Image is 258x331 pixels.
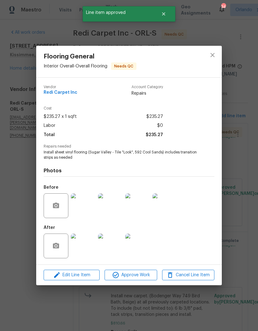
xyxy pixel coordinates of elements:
span: Needs QC [112,63,136,69]
span: Repairs needed [44,144,214,148]
button: Edit Line Item [44,270,100,281]
span: Flooring General [44,53,136,60]
span: Vendor [44,85,77,89]
button: close [205,48,220,62]
span: Labor [44,121,55,130]
span: Repairs [131,90,163,97]
span: Account Category [131,85,163,89]
span: Line item approved [83,6,153,19]
h5: Before [44,185,58,190]
span: Redi Carpet Inc [44,90,77,95]
span: Total [44,131,55,140]
span: $235.27 [146,112,163,121]
div: 34 [221,4,226,10]
span: Cancel Line Item [164,271,213,279]
span: Approve Work [106,271,155,279]
h5: After [44,226,55,230]
span: Interior Overall - Overall Flooring [44,64,107,68]
button: Approve Work [105,270,157,281]
span: Edit Line Item [45,271,98,279]
span: Install sheet vinyl flooring (Sugar Valley - Tile "Look", 592 Cool Sands) includes transition str... [44,150,197,160]
span: $235.27 x 1 sqft [44,112,77,121]
span: Cost [44,106,163,110]
button: Close [153,8,174,20]
span: $0 [157,121,163,130]
button: Cancel Line Item [162,270,214,281]
h4: Photos [44,168,214,174]
span: $235.27 [146,131,163,140]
